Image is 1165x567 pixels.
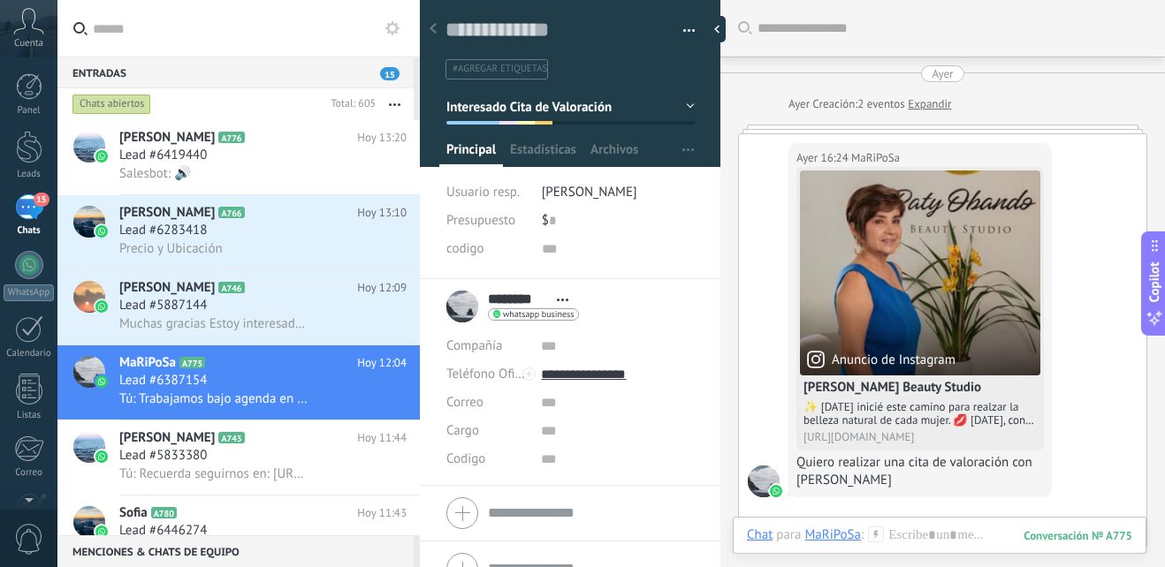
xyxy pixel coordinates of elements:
[708,16,726,42] div: Ocultar
[95,150,108,163] img: icon
[796,149,851,167] div: Ayer 16:24
[788,95,951,113] div: Creación:
[446,424,479,437] span: Cargo
[542,184,637,200] span: [PERSON_NAME]
[119,240,223,257] span: Precio y Ubicación
[446,242,484,255] span: codigo
[1024,528,1132,543] div: 775
[4,467,55,479] div: Correo
[446,360,528,389] button: Teléfono Oficina
[57,345,420,420] a: avatariconMaRiPoSaA775Hoy 12:04Lead #6387154Tú: Trabajamos bajo agenda en horario de [DATE] a [DA...
[119,447,207,465] span: Lead #5833380
[218,282,244,293] span: A746
[119,465,309,482] span: Tú: Recuerda seguirnos en: [URL][DOMAIN_NAME]
[95,525,108,538] img: icon
[804,526,861,542] div: MaRiPoSa
[4,225,55,237] div: Chats
[119,204,215,222] span: [PERSON_NAME]
[119,147,207,164] span: Lead #6419440
[119,297,207,314] span: Lead #5887144
[357,204,407,222] span: Hoy 13:10
[796,454,1044,489] div: Quiero realizar una cita de valoración con [PERSON_NAME]
[748,465,780,497] span: MaRiPoSa
[776,526,801,544] span: para
[446,452,485,465] span: Codigo
[151,507,177,518] span: A780
[119,279,215,297] span: [PERSON_NAME]
[803,379,1037,397] h4: [PERSON_NAME] Beauty Studio
[4,410,55,421] div: Listas
[119,165,191,182] span: Salesbot: 🔊
[95,300,108,313] img: icon
[57,270,420,344] a: avataricon[PERSON_NAME]A746Hoy 12:09Lead #5887144Muchas gracias Estoy interesada, pero vivo en ot...
[57,420,420,495] a: avataricon[PERSON_NAME]A743Hoy 11:44Lead #5833380Tú: Recuerda seguirnos en: [URL][DOMAIN_NAME]
[446,184,520,200] span: Usuario resp.
[4,348,55,359] div: Calendario
[179,357,205,368] span: A775
[324,95,376,113] div: Total: 605
[861,526,864,544] span: :
[4,105,55,117] div: Panel
[446,389,484,417] button: Correo
[803,430,1037,443] div: [URL][DOMAIN_NAME]
[218,207,244,218] span: A766
[119,504,148,522] span: Sofia
[446,394,484,411] span: Correo
[72,94,151,115] div: Chats abiertos
[446,445,528,473] div: Codigo
[119,429,215,447] span: [PERSON_NAME]
[446,212,515,229] span: Presupuesto
[119,315,309,332] span: Muchas gracias Estoy interesada, pero vivo en otra provincia. [DEMOGRAPHIC_DATA] mediante, cuando...
[446,332,528,360] div: Compañía
[590,141,638,167] span: Archivos
[788,95,812,113] div: Ayer
[14,38,43,49] span: Cuenta
[503,310,574,319] span: whatsapp business
[4,284,54,301] div: WhatsApp
[57,57,414,88] div: Entradas
[807,351,956,368] div: Anuncio de Instagram
[1098,515,1138,530] div: № A775
[446,366,538,382] span: Teléfono Oficina
[800,170,1040,447] a: Anuncio de Instagram[PERSON_NAME] Beauty Studio✨ [DATE] inicié este camino para realzar la bellez...
[57,535,414,567] div: Menciones & Chats de equipo
[446,141,496,167] span: Principal
[357,504,407,522] span: Hoy 11:43
[380,67,400,80] span: 15
[119,354,176,372] span: MaRiPoSa
[357,279,407,297] span: Hoy 12:09
[34,193,49,207] span: 15
[95,450,108,463] img: icon
[119,222,207,239] span: Lead #6283418
[357,129,407,147] span: Hoy 13:20
[851,149,900,167] span: MaRiPoSa
[446,235,529,263] div: codigo
[446,178,529,207] div: Usuario resp.
[446,417,528,445] div: Cargo
[932,65,953,82] div: Ayer
[510,141,576,167] span: Estadísticas
[1146,262,1163,303] span: Copilot
[57,195,420,269] a: avataricon[PERSON_NAME]A766Hoy 13:10Lead #6283418Precio y Ubicación
[119,372,207,389] span: Lead #6387154
[218,432,244,443] span: A743
[542,207,695,235] div: $
[857,95,904,113] span: 2 eventos
[119,522,207,540] span: Lead #6446274
[770,485,782,497] img: waba.svg
[908,95,951,113] a: Expandir
[376,88,414,120] button: Más
[4,169,55,180] div: Leads
[446,207,529,235] div: Presupuesto
[357,354,407,372] span: Hoy 12:04
[95,375,108,388] img: icon
[453,63,547,75] span: #agregar etiquetas
[218,132,244,143] span: A776
[95,225,108,238] img: icon
[119,129,215,147] span: [PERSON_NAME]
[357,429,407,447] span: Hoy 11:44
[1032,515,1098,530] div: Conversación
[803,400,1037,427] div: ✨ [DATE] inicié este camino para realzar la belleza natural de cada mujer. 💋 [DATE], con técnicas...
[57,120,420,194] a: avataricon[PERSON_NAME]A776Hoy 13:20Lead #6419440Salesbot: 🔊
[119,390,309,407] span: Tú: Trabajamos bajo agenda en horario de [DATE] a [DATE] de 9 a 5 de la tarde y los sábados a las...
